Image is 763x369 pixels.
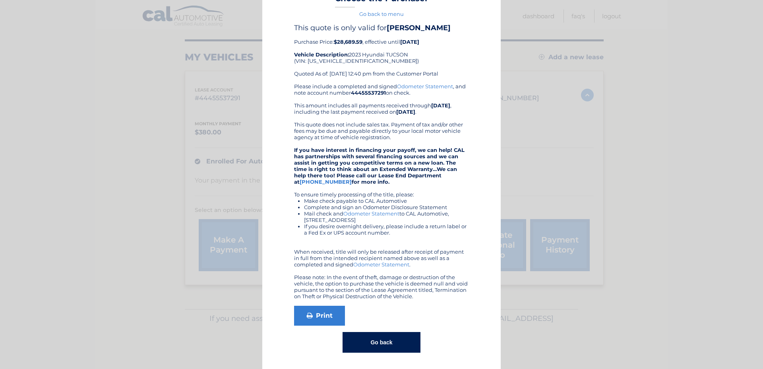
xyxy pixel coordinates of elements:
b: [DATE] [396,109,415,115]
button: Go back [343,332,420,353]
li: If you desire overnight delivery, please include a return label or a Fed Ex or UPS account number. [304,223,469,236]
b: $28,689.59 [334,39,362,45]
li: Mail check and to CAL Automotive, [STREET_ADDRESS] [304,210,469,223]
li: Complete and sign an Odometer Disclosure Statement [304,204,469,210]
h4: This quote is only valid for [294,23,469,32]
strong: If you have interest in financing your payoff, we can help! CAL has partnerships with several fin... [294,147,465,185]
a: Odometer Statement [397,83,453,89]
b: [DATE] [400,39,419,45]
a: Go back to menu [359,11,404,17]
a: [PHONE_NUMBER] [300,179,352,185]
b: [PERSON_NAME] [387,23,451,32]
a: Odometer Statement [353,261,409,268]
strong: Vehicle Description: [294,51,349,58]
div: Please include a completed and signed , and note account number on check. This amount includes al... [294,83,469,299]
li: Make check payable to CAL Automotive [304,198,469,204]
b: 44455537291 [351,89,386,96]
div: Purchase Price: , effective until 2023 Hyundai TUCSON (VIN: [US_VEHICLE_IDENTIFICATION_NUMBER]) Q... [294,23,469,83]
a: Print [294,306,345,326]
b: [DATE] [431,102,450,109]
a: Odometer Statement [343,210,399,217]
